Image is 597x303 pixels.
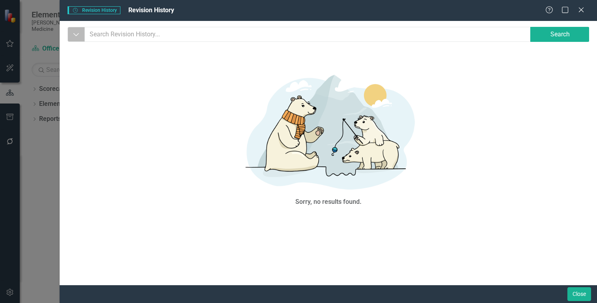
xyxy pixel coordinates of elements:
button: Close [567,287,591,301]
img: No results found [210,66,447,196]
div: Sorry, no results found. [295,198,362,207]
span: Revision History [128,6,174,14]
span: Revision History [68,6,120,14]
input: Search Revision History... [84,27,531,42]
button: Search [530,27,589,42]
